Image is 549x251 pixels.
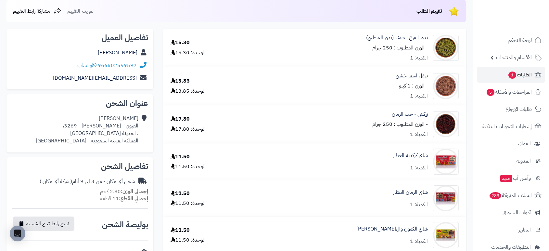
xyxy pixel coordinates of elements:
[171,87,206,95] div: الوحدة: 13.85
[477,170,545,186] a: وآتس آبجديد
[500,175,512,182] span: جديد
[171,227,190,234] div: 11.50
[100,195,148,203] small: 11 قطعة
[171,77,190,85] div: 13.85
[372,44,428,52] small: - الوزن المطلوب : 250 جرام
[477,84,545,100] a: المراجعات والأسئلة5
[487,89,495,96] span: 5
[410,164,428,172] div: الكمية: 1
[171,163,206,170] div: الوحدة: 11.50
[13,7,61,15] a: مشاركة رابط التقييم
[356,225,428,233] a: شاي الكمون وال[PERSON_NAME]
[26,220,69,228] span: نسخ رابط تتبع الشحنة
[98,49,137,57] a: [PERSON_NAME]
[433,73,458,99] img: 1660066780-Bulgur%20Brown%20-%20Large%20Grains-90x90.jpg
[171,39,190,46] div: 15.30
[171,200,206,207] div: الوحدة: 11.50
[171,236,206,244] div: الوحدة: 11.50
[393,189,428,196] a: شاي الرمان العطار
[36,115,138,144] div: [PERSON_NAME] العيون - [PERSON_NAME] - 3269، ، المدينة [GEOGRAPHIC_DATA] المملكة العربية السعودية...
[171,153,190,161] div: 11.50
[40,178,72,185] span: ( شركة أي مكان )
[410,131,428,138] div: الكمية: 1
[12,99,148,107] h2: عنوان الشحن
[433,111,458,137] img: 1715024181-Dried%20Pomegranate%20Seeds-90x90.jpg
[98,61,137,69] a: 966502599597
[171,125,206,133] div: الوحدة: 17.80
[67,7,94,15] span: لم يتم التقييم
[399,82,428,90] small: - الوزن : 1 كيلو
[518,139,531,148] span: العملاء
[13,217,74,231] button: نسخ رابط تتبع الشحنة
[505,105,532,114] span: طلبات الإرجاع
[477,153,545,169] a: المدونة
[10,226,25,241] div: Open Intercom Messenger
[392,111,428,118] a: زركش - حب الرمان
[121,188,148,195] strong: إجمالي الوزن:
[482,122,532,131] span: إشعارات التحويلات البنكية
[171,115,190,123] div: 17.80
[508,70,532,79] span: الطلبات
[433,35,458,61] img: 1659889724-Squash%20Seeds%20Peeled-90x90.jpg
[53,74,137,82] a: [EMAIL_ADDRESS][DOMAIN_NAME]
[77,61,96,69] a: واتساب
[416,7,442,15] span: تقييم الطلب
[503,208,531,217] span: أدوات التسويق
[505,5,543,19] img: logo-2.png
[372,120,428,128] small: - الوزن المطلوب : 250 جرام
[477,101,545,117] a: طلبات الإرجاع
[477,136,545,152] a: العملاء
[433,222,458,248] img: 1735152203-Alattar%20Cumin%20and%20Lemon-90x90.jpg
[518,225,531,234] span: التقارير
[410,201,428,208] div: الكمية: 1
[102,221,148,229] h2: بوليصة الشحن
[477,188,545,203] a: السلات المتروكة289
[396,72,428,80] a: برغل اسمر خشن
[171,49,206,57] div: الوحدة: 15.30
[490,192,502,200] span: 289
[410,238,428,245] div: الكمية: 1
[477,33,545,48] a: لوحة التحكم
[477,119,545,134] a: إشعارات التحويلات البنكية
[366,34,428,42] a: بذور القرع المقشر (بذور اليقطين)
[500,174,531,183] span: وآتس آب
[486,87,532,97] span: المراجعات والأسئلة
[410,54,428,62] div: الكمية: 1
[40,178,135,185] div: شحن أي مكان - من 3 الى 9 أيام
[12,34,148,42] h2: تفاصيل العميل
[119,195,148,203] strong: إجمالي القطع:
[410,92,428,100] div: الكمية: 1
[433,185,458,211] img: 1735152076-Alattar%20Pomegranate-90x90.jpg
[393,152,428,159] a: شاي كركديه العطار
[100,188,148,195] small: 2.80 كجم
[508,36,532,45] span: لوحة التحكم
[433,149,458,175] img: 1735151917-Alattar%20Karkade-90x90.jpg
[12,163,148,170] h2: تفاصيل الشحن
[477,67,545,83] a: الطلبات1
[517,156,531,165] span: المدونة
[489,191,532,200] span: السلات المتروكة
[477,205,545,220] a: أدوات التسويق
[508,72,517,79] span: 1
[171,190,190,197] div: 11.50
[496,53,532,62] span: الأقسام والمنتجات
[477,222,545,238] a: التقارير
[13,7,50,15] span: مشاركة رابط التقييم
